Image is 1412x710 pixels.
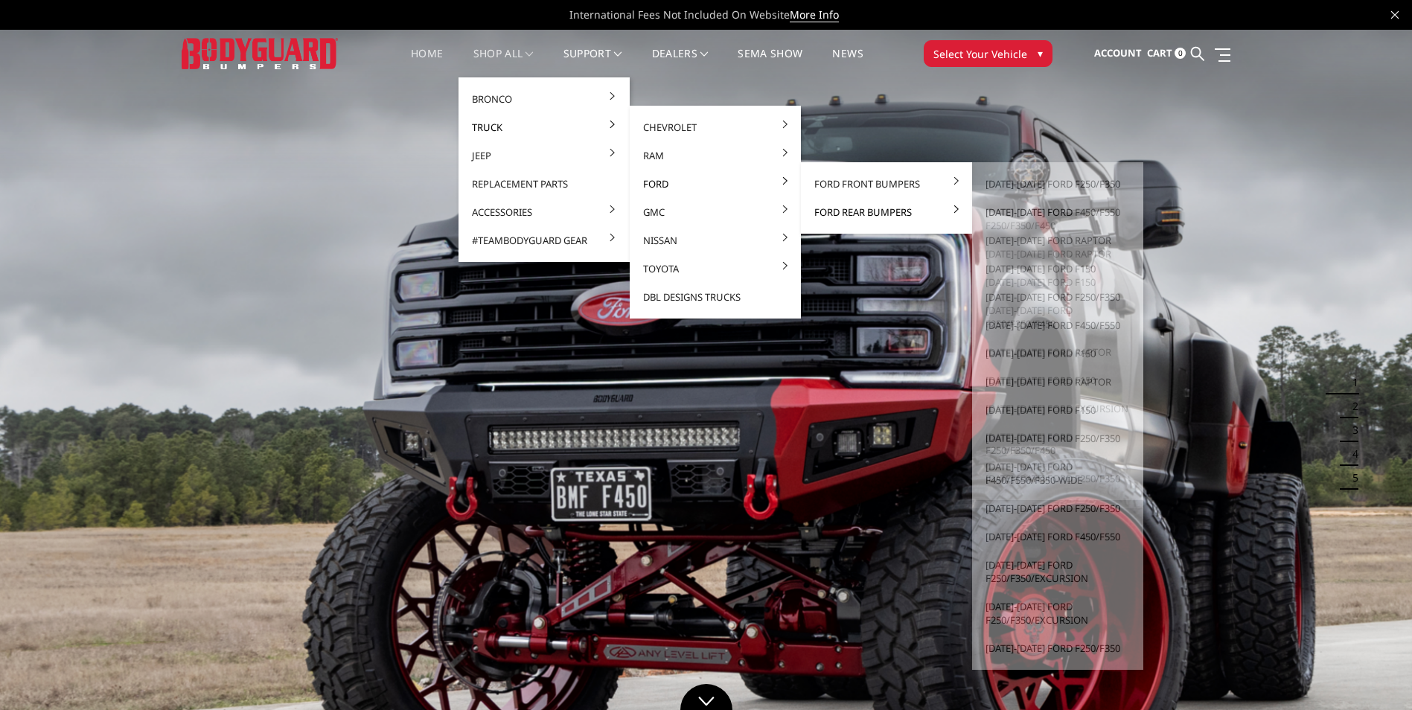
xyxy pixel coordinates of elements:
a: GMC [636,198,795,226]
span: Account [1094,46,1142,60]
a: Ford Front Bumpers [807,170,966,198]
span: Select Your Vehicle [933,46,1027,62]
a: shop all [473,48,534,77]
span: 0 [1175,48,1186,59]
a: [DATE]-[DATE] Ford F450/F550 [978,522,1137,551]
a: Dealers [652,48,709,77]
a: [DATE]-[DATE] Ford F250/F350/Excursion [978,592,1137,634]
a: Ford [636,170,795,198]
a: SEMA Show [738,48,802,77]
button: 3 of 5 [1344,418,1358,442]
a: [DATE]-[DATE] Ford Raptor [978,338,1137,366]
a: Home [411,48,443,77]
a: [DATE]-[DATE] Ford F150 [978,366,1137,394]
button: 5 of 5 [1344,466,1358,490]
a: [DATE]-[DATE] Ford Raptor [978,240,1137,268]
a: #TeamBodyguard Gear [464,226,624,255]
a: Ford Rear Bumpers [807,198,966,226]
a: [DATE]-[DATE] Ford F250/F350/F450 [978,198,1137,240]
iframe: Chat Widget [1338,639,1412,710]
a: [DATE]-[DATE] Ford F250/F350 [978,170,1137,198]
a: Toyota [636,255,795,283]
a: Replacement Parts [464,170,624,198]
a: [DATE]-[DATE] Ford F250/F350/F450 [978,296,1137,338]
span: ▾ [1038,45,1043,61]
button: Select Your Vehicle [924,40,1052,67]
a: [DATE]-[DATE] Ford F150 [978,268,1137,296]
a: More Info [790,7,839,22]
a: Ram [636,141,795,170]
a: DBL Designs Trucks [636,283,795,311]
a: Support [563,48,622,77]
a: Cart 0 [1147,33,1186,74]
span: Cart [1147,46,1172,60]
button: 4 of 5 [1344,442,1358,466]
a: [DATE]-[DATE] Ford Excursion [978,394,1137,423]
a: [DATE]-[DATE] Ford F250/F350/F450 [978,423,1137,464]
a: Nissan [636,226,795,255]
a: Chevrolet [636,113,795,141]
button: 1 of 5 [1344,371,1358,394]
a: [DATE]-[DATE] Ford F250/F350/Excursion [978,551,1137,592]
a: Jeep [464,141,624,170]
a: Bronco [464,85,624,113]
a: [DATE]-[DATE] Ford F250/F350 [978,634,1137,662]
a: [DATE]-[DATE] Ford F250/F350 [978,464,1137,493]
img: BODYGUARD BUMPERS [182,38,338,68]
a: Account [1094,33,1142,74]
a: News [832,48,863,77]
a: Click to Down [680,684,732,710]
a: Truck [464,113,624,141]
button: 2 of 5 [1344,394,1358,418]
a: Accessories [464,198,624,226]
a: [DATE]-[DATE] Ford F250/F350 [978,494,1137,522]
